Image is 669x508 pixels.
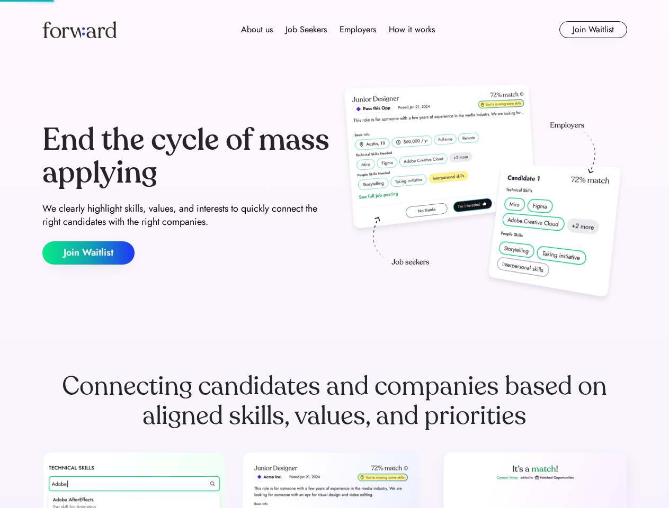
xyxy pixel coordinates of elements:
div: How it works [389,23,435,36]
div: End the cycle of mass applying [42,124,331,189]
img: Forward logo [42,21,117,38]
div: Job Seekers [286,23,327,36]
img: hero-image.png [339,80,627,308]
div: About us [241,23,273,36]
button: Join Waitlist [42,241,135,265]
div: Employers [340,23,376,36]
div: Connecting candidates and companies based on aligned skills, values, and priorities [42,371,627,431]
button: Join Waitlist [559,21,627,38]
div: We clearly highlight skills, values, and interests to quickly connect the right candidates with t... [42,202,331,229]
